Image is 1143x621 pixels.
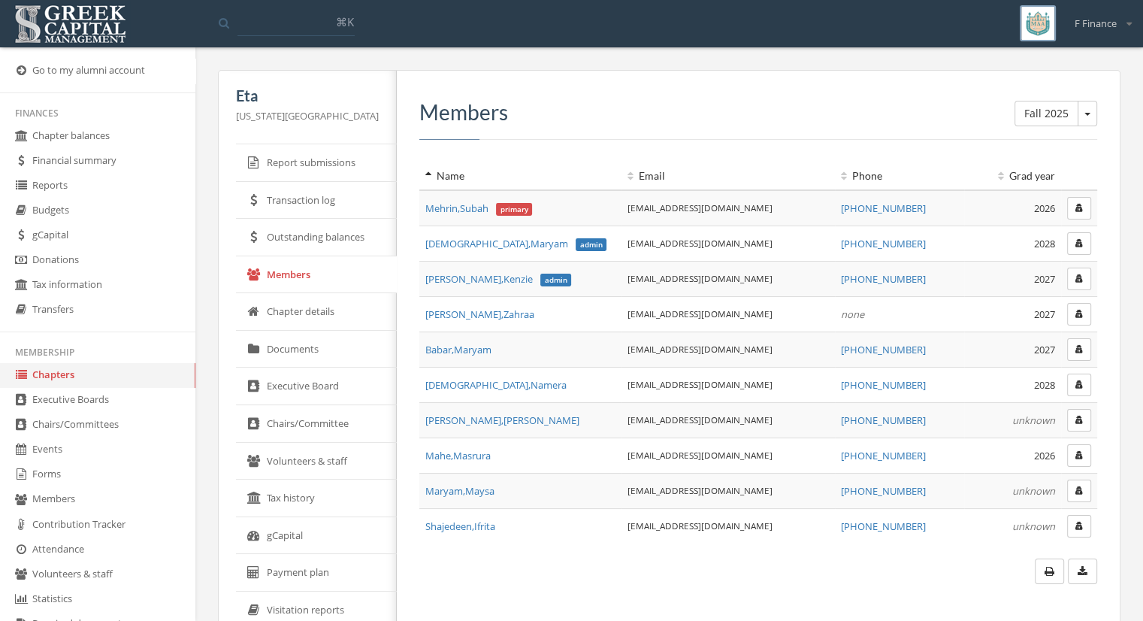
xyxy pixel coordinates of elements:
[621,162,835,190] th: Email
[964,332,1061,367] td: 2027
[236,554,397,592] a: Payment plan
[236,144,397,182] a: Report submissions
[841,237,926,250] a: [PHONE_NUMBER]
[841,413,926,427] a: [PHONE_NUMBER]
[425,378,567,392] span: [DEMOGRAPHIC_DATA] , Namera
[419,101,1097,124] h3: Members
[1065,5,1132,31] div: F Finance
[964,296,1061,332] td: 2027
[425,449,491,462] a: Mahe,Masrura
[425,307,534,321] span: [PERSON_NAME] , Zahraa
[1012,484,1055,498] em: unknown
[425,343,491,356] span: Babar , Maryam
[236,405,397,443] a: Chairs/Committee
[964,162,1061,190] th: Grad year
[1014,101,1078,126] button: Fall 2025
[425,272,571,286] span: [PERSON_NAME] , Kenzie
[236,219,397,256] a: Outstanding balances
[425,201,532,215] a: Mehrin,Subahprimary
[964,438,1061,473] td: 2026
[236,368,397,405] a: Executive Board
[841,307,864,321] em: none
[236,182,397,220] a: Transaction log
[336,14,354,29] span: ⌘K
[964,367,1061,402] td: 2028
[627,413,773,426] a: [EMAIL_ADDRESS][DOMAIN_NAME]
[627,520,773,532] a: [EMAIL_ADDRESS][DOMAIN_NAME]
[1078,101,1097,126] button: Fall 2025
[425,272,571,286] a: [PERSON_NAME],Kenzieadmin
[1075,17,1117,31] span: F Finance
[540,274,572,287] span: admin
[964,226,1061,261] td: 2028
[425,413,579,427] a: [PERSON_NAME],[PERSON_NAME]
[627,272,773,284] a: [EMAIL_ADDRESS][DOMAIN_NAME]
[841,484,926,498] a: [PHONE_NUMBER]
[236,108,379,124] p: [US_STATE][GEOGRAPHIC_DATA]
[1012,520,1055,533] em: unknown
[627,343,773,355] a: [EMAIL_ADDRESS][DOMAIN_NAME]
[236,331,397,368] a: Documents
[425,413,579,427] span: [PERSON_NAME] , [PERSON_NAME]
[236,480,397,517] a: Tax history
[627,307,773,320] a: [EMAIL_ADDRESS][DOMAIN_NAME]
[841,201,926,215] a: [PHONE_NUMBER]
[425,484,494,498] a: Maryam,Maysa
[496,203,533,217] span: primary
[841,343,926,356] a: [PHONE_NUMBER]
[236,87,379,104] h5: Eta
[627,237,773,249] a: [EMAIL_ADDRESS][DOMAIN_NAME]
[627,449,773,461] a: [EMAIL_ADDRESS][DOMAIN_NAME]
[236,256,397,294] a: Members
[841,272,926,286] a: [PHONE_NUMBER]
[425,237,606,250] span: [DEMOGRAPHIC_DATA] , Maryam
[425,201,532,215] span: Mehrin , Subah
[964,190,1061,226] td: 2026
[425,520,495,533] span: Shajedeen , Ifrita
[627,484,773,496] a: [EMAIL_ADDRESS][DOMAIN_NAME]
[1012,413,1055,427] em: unknown
[841,449,926,462] a: [PHONE_NUMBER]
[841,520,926,533] a: [PHONE_NUMBER]
[425,484,494,498] span: Maryam , Maysa
[425,520,495,533] a: Shajedeen,Ifrita
[964,261,1061,296] td: 2027
[835,162,964,190] th: Phone
[425,307,534,321] a: [PERSON_NAME],Zahraa
[627,201,773,214] a: [EMAIL_ADDRESS][DOMAIN_NAME]
[425,449,491,462] span: Mahe , Masrura
[236,293,397,331] a: Chapter details
[841,378,926,392] a: [PHONE_NUMBER]
[236,517,397,555] a: gCapital
[425,343,491,356] a: Babar,Maryam
[419,162,621,190] th: Name
[425,378,567,392] a: [DEMOGRAPHIC_DATA],Namera
[236,443,397,480] a: Volunteers & staff
[627,378,773,390] a: [EMAIL_ADDRESS][DOMAIN_NAME]
[576,238,607,252] span: admin
[425,237,606,250] a: [DEMOGRAPHIC_DATA],Maryamadmin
